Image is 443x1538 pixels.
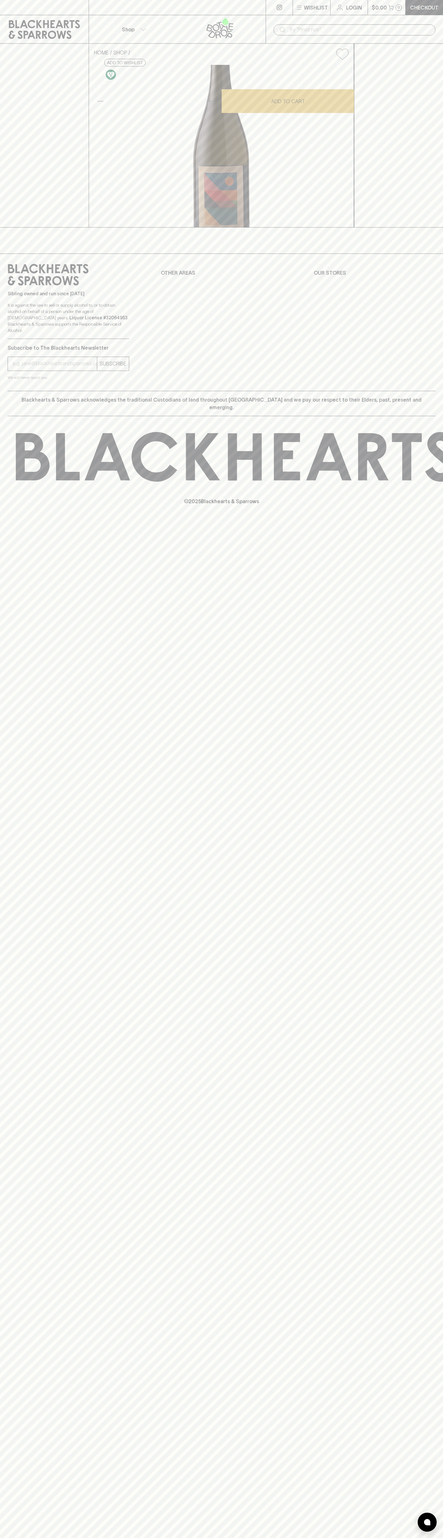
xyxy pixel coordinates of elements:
img: Vegan [106,70,116,80]
input: e.g. jane@blackheartsandsparrows.com.au [13,359,97,369]
p: Checkout [410,4,439,11]
p: $0.00 [372,4,387,11]
p: Wishlist [304,4,328,11]
p: OUR STORES [314,269,435,277]
p: Sibling owned and run since [DATE] [8,291,129,297]
input: Try "Pinot noir" [289,25,430,35]
p: We will never spam you [8,374,129,381]
p: It is against the law to sell or supply alcohol to, or to obtain alcohol on behalf of a person un... [8,302,129,334]
p: OTHER AREAS [161,269,282,277]
img: 19940.png [89,65,354,227]
button: Add to wishlist [104,59,146,66]
p: SUBSCRIBE [100,360,126,367]
p: Shop [122,26,135,33]
img: bubble-icon [424,1519,430,1525]
button: ADD TO CART [222,89,354,113]
p: ⠀ [89,4,94,11]
button: Shop [89,15,177,43]
strong: Liquor License #32064953 [69,315,128,320]
p: Subscribe to The Blackhearts Newsletter [8,344,129,352]
a: HOME [94,50,109,55]
a: Made without the use of any animal products. [104,68,117,81]
a: SHOP [113,50,127,55]
p: ADD TO CART [271,97,305,105]
button: Add to wishlist [334,46,351,62]
p: 0 [397,6,400,9]
p: Blackhearts & Sparrows acknowledges the traditional Custodians of land throughout [GEOGRAPHIC_DAT... [12,396,431,411]
button: SUBSCRIBE [97,357,129,371]
p: Login [346,4,362,11]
